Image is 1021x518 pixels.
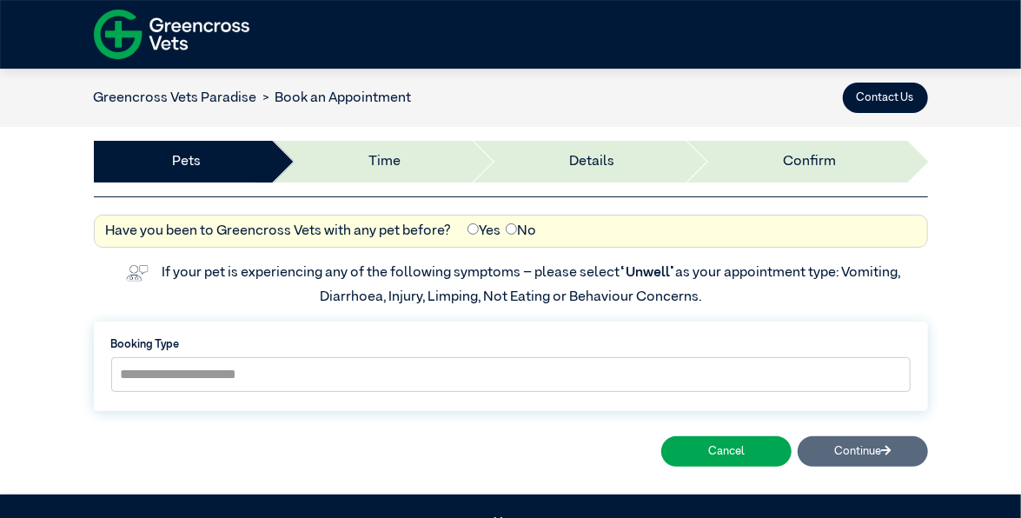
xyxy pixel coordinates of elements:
label: Have you been to Greencross Vets with any pet before? [105,221,451,242]
nav: breadcrumb [94,88,412,109]
span: “Unwell” [620,266,675,280]
img: vet [121,259,154,287]
label: No [506,221,536,242]
label: If your pet is experiencing any of the following symptoms – please select as your appointment typ... [162,266,903,304]
label: Yes [467,221,501,242]
a: Greencross Vets Paradise [94,91,257,105]
li: Book an Appointment [257,88,412,109]
img: f-logo [94,4,249,64]
a: Pets [172,151,201,172]
input: Yes [467,223,479,235]
label: Booking Type [111,336,911,353]
input: No [506,223,517,235]
button: Cancel [661,436,792,467]
button: Contact Us [843,83,928,113]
